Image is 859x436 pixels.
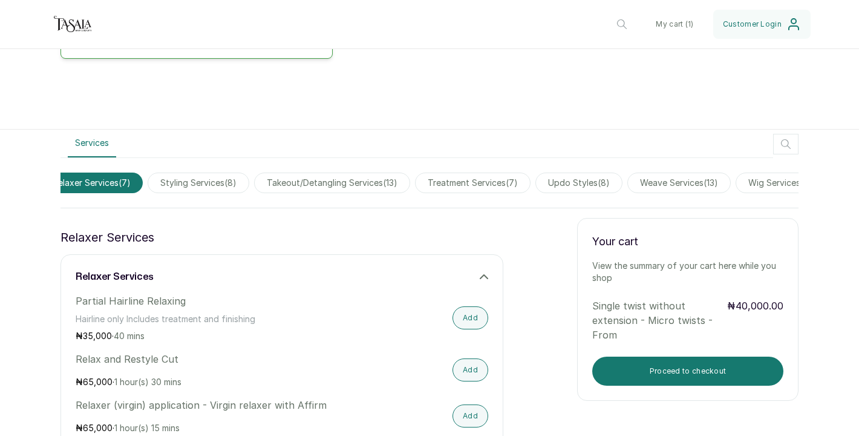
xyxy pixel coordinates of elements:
[415,173,531,193] span: treatment services(7)
[60,228,154,247] p: relaxer services
[727,299,783,342] p: ₦40,000.00
[76,269,154,284] h3: relaxer services
[114,331,145,341] span: 40 mins
[723,19,782,29] span: Customer Login
[41,173,143,193] span: relaxer services(7)
[452,306,488,329] button: Add
[452,358,488,381] button: Add
[76,422,364,434] p: ₦ ·
[535,173,622,193] span: updo styles(8)
[114,377,181,387] span: 1 hour(s) 30 mins
[148,173,249,193] span: styling services(8)
[76,398,364,412] p: Relaxer (virgin) application - Virgin relaxer with Affirm
[76,376,364,388] p: ₦ ·
[592,260,783,284] p: View the summary of your cart here while you shop
[114,423,180,433] span: 1 hour(s) 15 mins
[254,173,410,193] span: takeout/detangling services(13)
[83,377,113,387] span: 65,000
[736,173,825,193] span: wig services(6)
[646,10,703,39] button: My cart (1)
[713,10,811,39] button: Customer Login
[452,405,488,428] button: Add
[83,331,112,341] span: 35,000
[76,294,364,308] p: Partial Hairline Relaxing
[76,313,364,325] p: Hairline only Includes treatment and finishing
[83,423,113,433] span: 65,000
[68,130,116,157] button: Services
[592,233,783,250] p: Your cart
[592,357,783,386] button: Proceed to checkout
[76,352,364,366] p: Relax and Restyle Cut
[76,330,364,342] p: ₦ ·
[627,173,731,193] span: weave services(13)
[48,12,97,36] img: business logo
[592,299,726,342] p: Single twist without extension - Micro twists - From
